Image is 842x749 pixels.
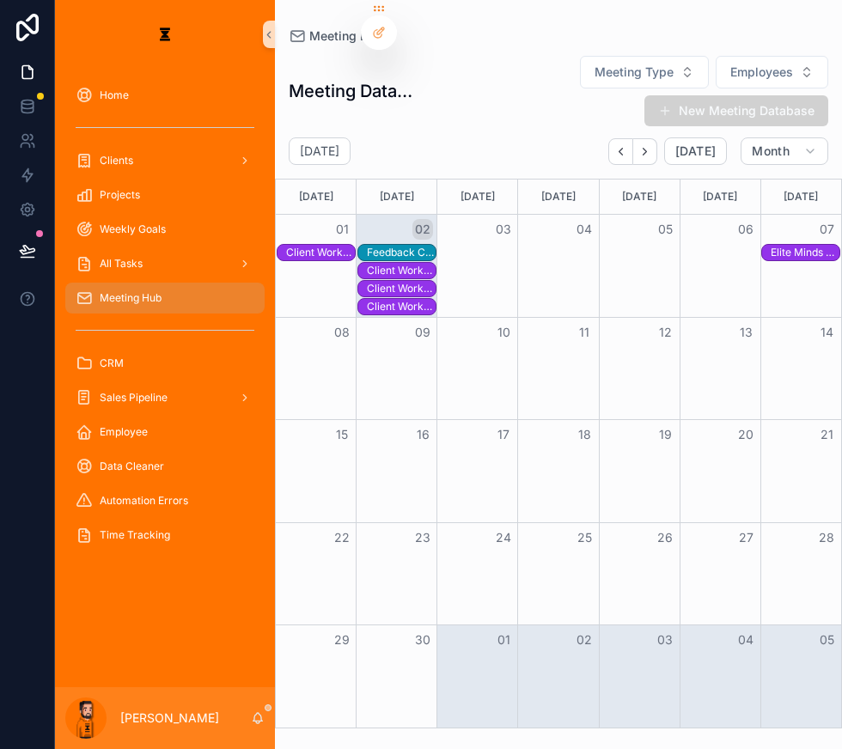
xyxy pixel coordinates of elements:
button: 21 [816,424,837,445]
button: 11 [574,322,595,343]
div: Feedback Call with [PERSON_NAME] [367,246,436,259]
span: Weekly Goals [100,222,166,236]
div: [DATE] [602,180,677,214]
button: 12 [655,322,675,343]
button: Select Button [580,56,709,88]
button: Next [633,138,657,165]
span: Month [752,143,790,159]
div: Client Workshop Session [286,245,355,260]
button: 01 [493,630,514,650]
div: [DATE] [359,180,434,214]
button: 30 [412,630,433,650]
span: Employee [100,425,148,439]
div: scrollable content [55,69,275,570]
span: Clients [100,154,133,167]
button: [DATE] [664,137,727,165]
button: 04 [574,219,595,240]
button: New Meeting Database [644,95,828,126]
img: App logo [151,21,179,48]
div: [DATE] [521,180,595,214]
div: Client Workshop Session [367,263,436,278]
span: Automation Errors [100,494,188,508]
button: 05 [655,219,675,240]
a: Home [65,80,265,111]
span: Sales Pipeline [100,391,168,405]
a: Sales Pipeline [65,382,265,413]
div: Client Workshop Session [367,264,436,277]
div: Elite Minds Client Call [771,246,839,259]
a: Meeting Hub [289,27,383,45]
button: Select Button [716,56,828,88]
div: Client Workshop Session [367,299,436,314]
button: 04 [735,630,756,650]
button: 16 [412,424,433,445]
button: 27 [735,527,756,548]
a: Employee [65,417,265,448]
div: Month View [275,179,842,728]
div: [DATE] [440,180,515,214]
button: 26 [655,527,675,548]
button: 14 [816,322,837,343]
button: 20 [735,424,756,445]
a: CRM [65,348,265,379]
span: Data Cleaner [100,460,164,473]
span: Meeting Type [595,64,674,81]
button: 10 [493,322,514,343]
a: Weekly Goals [65,214,265,245]
span: Projects [100,188,140,202]
a: Data Cleaner [65,451,265,482]
button: 19 [655,424,675,445]
button: 01 [332,219,352,240]
button: 15 [332,424,352,445]
div: Client Workshop Session [367,300,436,314]
button: Back [608,138,633,165]
button: 02 [574,630,595,650]
button: Month [741,137,828,165]
div: [DATE] [278,180,353,214]
button: 28 [816,527,837,548]
span: Meeting Hub [100,291,162,305]
span: Home [100,88,129,102]
button: 22 [332,527,352,548]
button: 18 [574,424,595,445]
button: 07 [816,219,837,240]
button: 25 [574,527,595,548]
span: Employees [730,64,793,81]
div: Elite Minds Client Call [771,245,839,260]
span: All Tasks [100,257,143,271]
a: Automation Errors [65,485,265,516]
button: 06 [735,219,756,240]
div: Feedback Call with Sarah [367,245,436,260]
a: Projects [65,180,265,210]
button: 09 [412,322,433,343]
button: 29 [332,630,352,650]
a: All Tasks [65,248,265,279]
button: 02 [412,219,433,240]
span: CRM [100,356,124,370]
a: Clients [65,145,265,176]
h2: [DATE] [300,143,339,160]
a: Meeting Hub [65,283,265,314]
div: [DATE] [683,180,758,214]
button: 05 [816,630,837,650]
div: [DATE] [764,180,839,214]
button: 24 [493,527,514,548]
button: 13 [735,322,756,343]
div: Client Workshop Session [286,246,355,259]
button: 08 [332,322,352,343]
div: Client Workshop Session [367,281,436,296]
button: 03 [493,219,514,240]
button: 17 [493,424,514,445]
button: 03 [655,630,675,650]
div: Client Workshop Session [367,282,436,295]
button: 23 [412,527,433,548]
p: [PERSON_NAME] [120,709,219,727]
span: Meeting Hub [309,27,383,45]
h1: Meeting Database [289,79,421,103]
span: [DATE] [675,143,716,159]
